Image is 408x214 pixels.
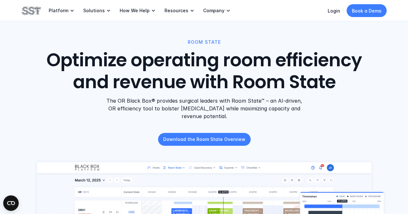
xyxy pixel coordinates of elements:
p: Platform [49,8,68,14]
p: The OR Black Box® provides surgical leaders with Room State™ – an AI-driven, OR efficiency tool t... [105,97,303,120]
button: Open CMP widget [3,195,19,211]
p: Solutions [83,8,105,14]
p: Book a Demo [352,7,382,14]
a: Login [328,8,340,14]
p: ROOM STATE [187,39,221,46]
p: How We Help [120,8,150,14]
p: Download the Room State Overview [163,136,245,143]
a: Download the Room State Overview [158,133,250,146]
h1: Optimize operating room efficiency and revenue with Room State [40,50,368,93]
img: SST logo [22,5,41,16]
p: Resources [164,8,188,14]
a: Book a Demo [347,4,387,17]
p: Company [203,8,224,14]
